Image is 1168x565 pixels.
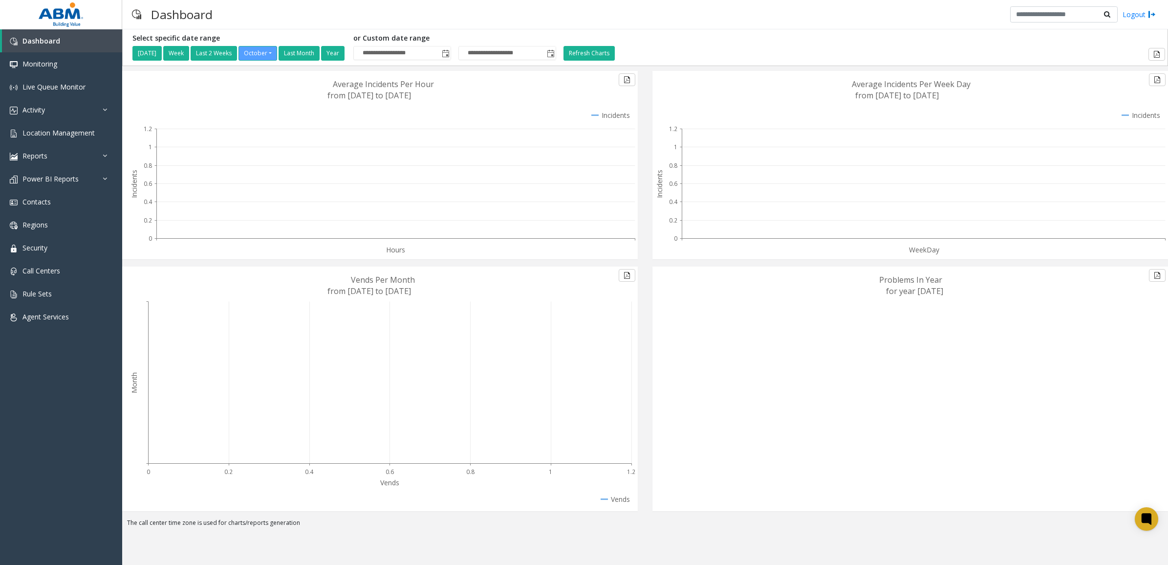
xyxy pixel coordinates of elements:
[333,79,434,90] text: Average Incidents Per Hour
[130,170,139,198] text: Incidents
[549,468,552,476] text: 1
[144,161,152,170] text: 0.8
[380,478,399,487] text: Vends
[886,286,943,296] text: for year [DATE]
[351,274,415,285] text: Vends Per Month
[353,34,556,43] h5: or Custom date range
[674,143,677,151] text: 1
[22,289,52,298] span: Rule Sets
[149,143,152,151] text: 1
[22,82,86,91] span: Live Queue Monitor
[149,234,152,243] text: 0
[1148,9,1156,20] img: logout
[22,174,79,183] span: Power BI Reports
[1149,269,1166,282] button: Export to pdf
[22,151,47,160] span: Reports
[10,176,18,183] img: 'icon'
[619,73,635,86] button: Export to pdf
[669,125,677,133] text: 1.2
[22,197,51,206] span: Contacts
[909,245,940,254] text: WeekDay
[10,245,18,252] img: 'icon'
[10,291,18,298] img: 'icon'
[22,243,47,252] span: Security
[2,29,122,52] a: Dashboard
[1123,9,1156,20] a: Logout
[279,46,320,61] button: Last Month
[132,2,141,26] img: pageIcon
[674,234,677,243] text: 0
[669,161,677,170] text: 0.8
[10,153,18,160] img: 'icon'
[22,36,60,45] span: Dashboard
[144,198,152,206] text: 0.4
[22,312,69,321] span: Agent Services
[22,266,60,275] span: Call Centers
[22,59,57,68] span: Monitoring
[10,61,18,68] img: 'icon'
[10,130,18,137] img: 'icon'
[879,274,942,285] text: Problems In Year
[147,468,150,476] text: 0
[1148,48,1165,61] button: Export to pdf
[146,2,217,26] h3: Dashboard
[386,468,394,476] text: 0.6
[440,46,451,60] span: Toggle popup
[327,286,411,296] text: from [DATE] to [DATE]
[669,216,677,225] text: 0.2
[10,268,18,275] img: 'icon'
[238,46,277,61] button: October
[10,38,18,45] img: 'icon'
[1149,73,1166,86] button: Export to pdf
[669,198,678,206] text: 0.4
[144,180,152,188] text: 0.6
[563,46,615,61] button: Refresh Charts
[655,170,664,198] text: Incidents
[22,220,48,229] span: Regions
[22,105,45,114] span: Activity
[466,468,475,476] text: 0.8
[122,519,1168,532] div: The call center time zone is used for charts/reports generation
[10,314,18,321] img: 'icon'
[144,216,152,225] text: 0.2
[386,245,405,254] text: Hours
[130,372,139,393] text: Month
[144,125,152,133] text: 1.2
[132,46,162,61] button: [DATE]
[132,34,346,43] h5: Select specific date range
[545,46,556,60] span: Toggle popup
[10,107,18,114] img: 'icon'
[224,468,233,476] text: 0.2
[10,84,18,91] img: 'icon'
[852,79,971,90] text: Average Incidents Per Week Day
[327,90,411,101] text: from [DATE] to [DATE]
[627,468,635,476] text: 1.2
[191,46,237,61] button: Last 2 Weeks
[163,46,189,61] button: Week
[619,269,635,282] button: Export to pdf
[669,180,677,188] text: 0.6
[10,222,18,229] img: 'icon'
[321,46,345,61] button: Year
[305,468,314,476] text: 0.4
[10,199,18,206] img: 'icon'
[855,90,939,101] text: from [DATE] to [DATE]
[22,128,95,137] span: Location Management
